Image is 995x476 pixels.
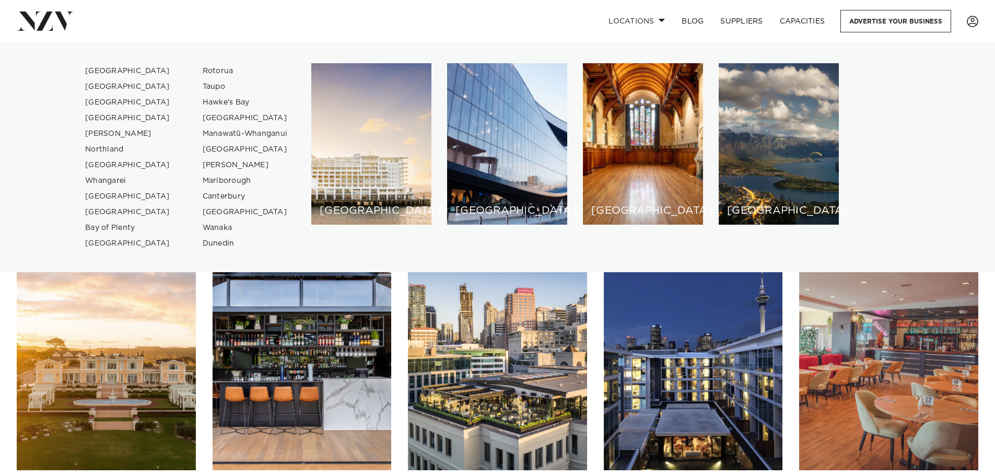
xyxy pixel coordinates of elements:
a: Manawatū-Whanganui [194,126,296,142]
a: [PERSON_NAME] [77,126,179,142]
a: [GEOGRAPHIC_DATA] [77,95,179,110]
a: [GEOGRAPHIC_DATA] [77,204,179,220]
a: Locations [600,10,673,32]
a: Marlborough [194,173,296,189]
h6: [GEOGRAPHIC_DATA] [591,205,695,216]
a: [GEOGRAPHIC_DATA] [77,236,179,251]
a: Wanaka [194,220,296,236]
a: [GEOGRAPHIC_DATA] [194,204,296,220]
a: Rotorua [194,63,296,79]
a: [GEOGRAPHIC_DATA] [77,110,179,126]
a: SUPPLIERS [712,10,771,32]
a: [PERSON_NAME] [194,157,296,173]
h6: [GEOGRAPHIC_DATA] [727,205,830,216]
h6: [GEOGRAPHIC_DATA] [455,205,559,216]
a: Whangarei [77,173,179,189]
a: Queenstown venues [GEOGRAPHIC_DATA] [719,63,839,225]
img: Sofitel Auckland Viaduct Harbour hotel venue [604,230,783,470]
a: Capacities [771,10,834,32]
a: Auckland venues [GEOGRAPHIC_DATA] [311,63,431,225]
h6: [GEOGRAPHIC_DATA] [320,205,423,216]
a: Hawke's Bay [194,95,296,110]
a: BLOG [673,10,712,32]
a: [GEOGRAPHIC_DATA] [194,110,296,126]
a: [GEOGRAPHIC_DATA] [77,189,179,204]
a: Dunedin [194,236,296,251]
a: Advertise your business [840,10,951,32]
a: Taupo [194,79,296,95]
img: nzv-logo.png [17,11,74,30]
a: Northland [77,142,179,157]
a: [GEOGRAPHIC_DATA] [77,79,179,95]
a: [GEOGRAPHIC_DATA] [77,157,179,173]
a: [GEOGRAPHIC_DATA] [194,142,296,157]
img: Dining area at Texas Events in Auckland [799,230,978,470]
a: Christchurch venues [GEOGRAPHIC_DATA] [583,63,703,225]
a: Canterbury [194,189,296,204]
a: [GEOGRAPHIC_DATA] [77,63,179,79]
a: Bay of Plenty [77,220,179,236]
a: Wellington venues [GEOGRAPHIC_DATA] [447,63,567,225]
